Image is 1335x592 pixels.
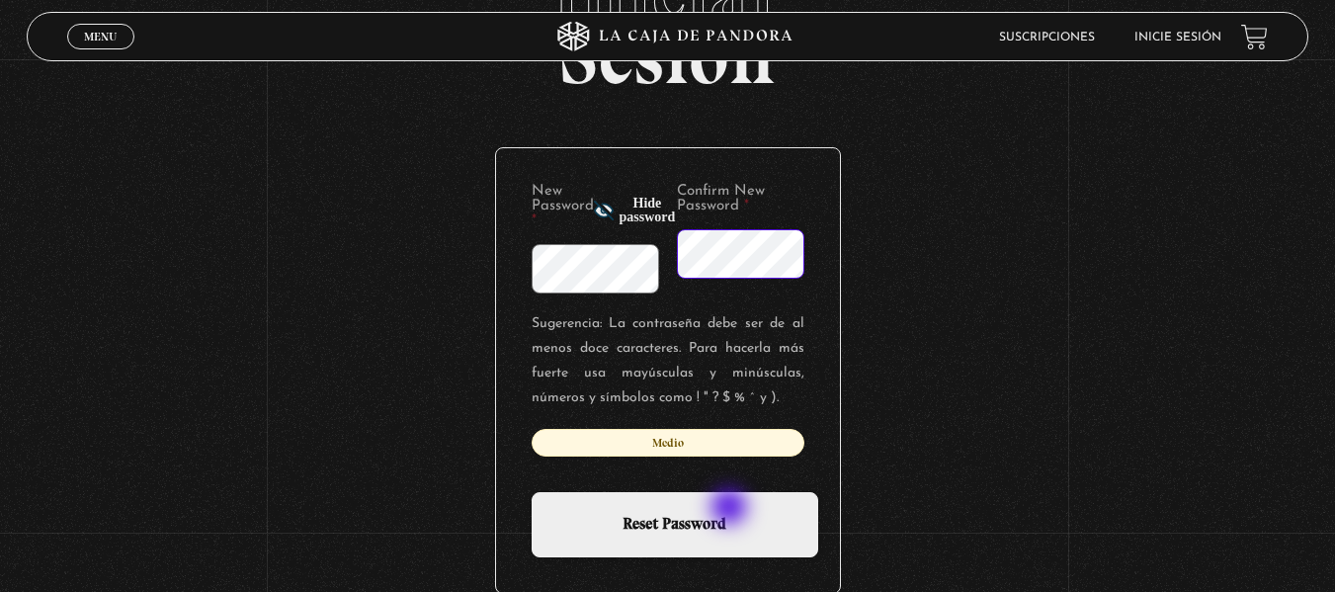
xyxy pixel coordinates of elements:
[1241,23,1268,49] a: View your shopping cart
[677,184,804,213] label: Confirm New Password
[84,31,117,42] span: Menu
[620,197,676,224] span: Hide password
[532,184,594,228] label: New Password
[532,311,804,411] p: Sugerencia: La contraseña debe ser de al menos doce caracteres. Para hacerla más fuerte usa mayús...
[532,429,804,457] div: Medio
[744,199,749,213] abbr: Required Field
[594,197,676,224] button: Hide password
[532,492,818,557] input: Reset Password
[77,47,124,61] span: Cerrar
[1134,32,1221,43] a: Inicie sesión
[532,213,537,228] abbr: Required Field
[999,32,1095,43] a: Suscripciones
